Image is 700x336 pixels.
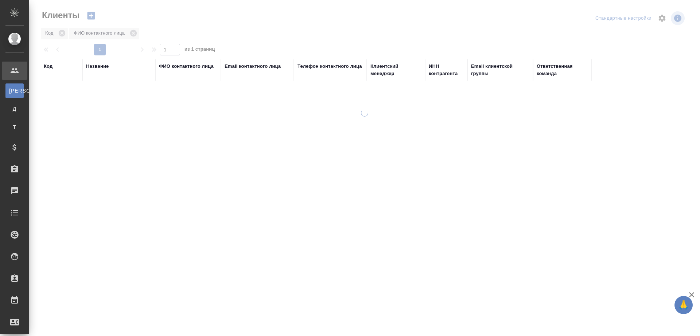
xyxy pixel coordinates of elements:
[44,63,52,70] div: Код
[297,63,362,70] div: Телефон контактного лица
[9,124,20,131] span: Т
[159,63,214,70] div: ФИО контактного лица
[9,87,20,94] span: [PERSON_NAME]
[370,63,421,77] div: Клиентский менеджер
[5,120,24,134] a: Т
[429,63,464,77] div: ИНН контрагента
[677,297,690,313] span: 🙏
[471,63,529,77] div: Email клиентской группы
[537,63,588,77] div: Ответственная команда
[674,296,693,314] button: 🙏
[9,105,20,113] span: Д
[225,63,281,70] div: Email контактного лица
[5,102,24,116] a: Д
[5,83,24,98] a: [PERSON_NAME]
[86,63,109,70] div: Название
